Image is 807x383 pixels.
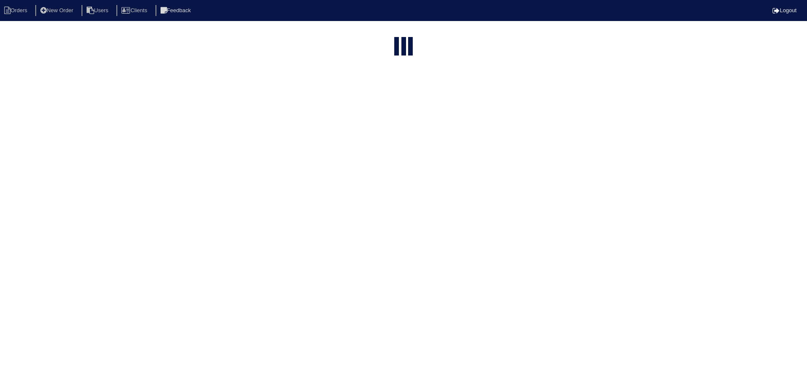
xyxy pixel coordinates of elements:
a: Clients [116,7,154,13]
a: New Order [35,7,80,13]
li: New Order [35,5,80,16]
li: Clients [116,5,154,16]
a: Users [82,7,115,13]
div: loading... [401,37,406,58]
li: Feedback [156,5,198,16]
a: Logout [773,7,796,13]
li: Users [82,5,115,16]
